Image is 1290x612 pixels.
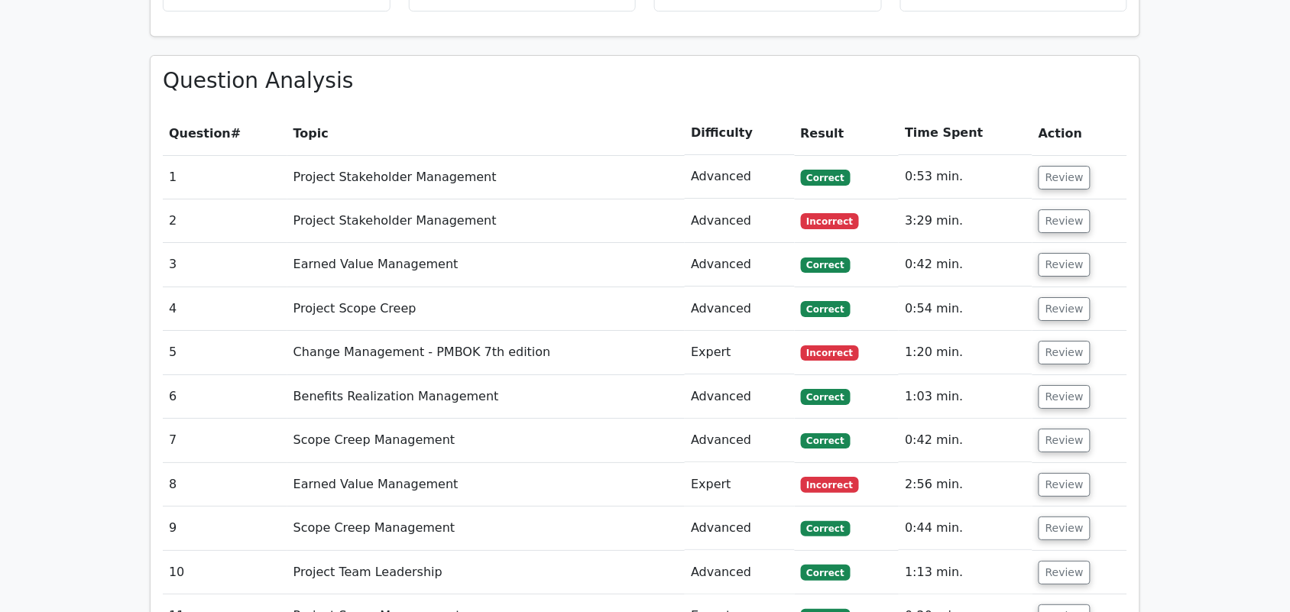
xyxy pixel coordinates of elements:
button: Review [1039,297,1091,321]
td: Change Management - PMBOK 7th edition [287,331,686,374]
td: Scope Creep Management [287,419,686,462]
span: Correct [801,521,851,536]
td: Expert [685,463,794,507]
span: Correct [801,389,851,404]
span: Correct [801,565,851,580]
td: 0:54 min. [899,287,1032,331]
td: Project Scope Creep [287,287,686,331]
td: 1:03 min. [899,375,1032,419]
span: Incorrect [801,477,860,492]
td: Advanced [685,243,794,287]
td: 0:53 min. [899,155,1032,199]
button: Review [1039,166,1091,189]
td: 4 [163,287,287,331]
button: Review [1039,516,1091,540]
span: Question [169,126,231,141]
td: 1 [163,155,287,199]
td: Earned Value Management [287,243,686,287]
span: Correct [801,301,851,316]
span: Correct [801,257,851,273]
td: 6 [163,375,287,419]
td: Project Stakeholder Management [287,199,686,243]
td: 0:44 min. [899,507,1032,550]
th: Time Spent [899,112,1032,155]
h3: Question Analysis [163,68,1127,94]
span: Incorrect [801,345,860,361]
td: 3:29 min. [899,199,1032,243]
span: Correct [801,433,851,448]
th: # [163,112,287,155]
th: Topic [287,112,686,155]
td: 7 [163,419,287,462]
td: 1:13 min. [899,551,1032,594]
td: 3 [163,243,287,287]
button: Review [1039,561,1091,584]
td: Advanced [685,155,794,199]
td: 1:20 min. [899,331,1032,374]
td: 10 [163,551,287,594]
th: Difficulty [685,112,794,155]
td: Earned Value Management [287,463,686,507]
td: Advanced [685,287,794,331]
td: Advanced [685,419,794,462]
td: Project Team Leadership [287,551,686,594]
td: Advanced [685,199,794,243]
td: 0:42 min. [899,243,1032,287]
td: Benefits Realization Management [287,375,686,419]
td: Expert [685,331,794,374]
button: Review [1039,429,1091,452]
button: Review [1039,385,1091,409]
span: Incorrect [801,213,860,228]
td: 2 [163,199,287,243]
button: Review [1039,253,1091,277]
td: 9 [163,507,287,550]
td: Advanced [685,507,794,550]
span: Correct [801,170,851,185]
td: 5 [163,331,287,374]
th: Result [795,112,899,155]
button: Review [1039,209,1091,233]
td: Project Stakeholder Management [287,155,686,199]
button: Review [1039,341,1091,364]
td: 8 [163,463,287,507]
th: Action [1032,112,1127,155]
td: 0:42 min. [899,419,1032,462]
td: Advanced [685,551,794,594]
button: Review [1039,473,1091,497]
td: Scope Creep Management [287,507,686,550]
td: Advanced [685,375,794,419]
td: 2:56 min. [899,463,1032,507]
